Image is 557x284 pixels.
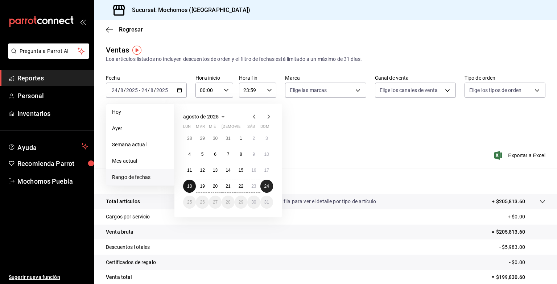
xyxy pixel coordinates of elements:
[196,164,209,177] button: 12 de agosto de 2025
[200,200,205,205] abbr: 26 de agosto de 2025
[209,164,222,177] button: 13 de agosto de 2025
[200,168,205,173] abbr: 12 de agosto de 2025
[187,200,192,205] abbr: 25 de agosto de 2025
[17,73,88,83] span: Reportes
[465,75,545,80] label: Tipo de orden
[247,164,260,177] button: 16 de agosto de 2025
[183,124,191,132] abbr: lunes
[222,148,234,161] button: 7 de agosto de 2025
[213,184,218,189] abbr: 20 de agosto de 2025
[150,87,154,93] input: --
[183,196,196,209] button: 25 de agosto de 2025
[247,124,255,132] abbr: sábado
[209,148,222,161] button: 6 de agosto de 2025
[496,151,545,160] button: Exportar a Excel
[112,174,168,181] span: Rango de fechas
[183,180,196,193] button: 18 de agosto de 2025
[375,75,456,80] label: Canal de venta
[187,184,192,189] abbr: 18 de agosto de 2025
[111,87,118,93] input: --
[196,196,209,209] button: 26 de agosto de 2025
[247,148,260,161] button: 9 de agosto de 2025
[264,168,269,173] abbr: 17 de agosto de 2025
[226,200,230,205] abbr: 28 de agosto de 2025
[106,26,143,33] button: Regresar
[252,152,255,157] abbr: 9 de agosto de 2025
[256,198,376,205] p: Da clic en la fila para ver el detalle por tipo de artículo
[209,196,222,209] button: 27 de agosto de 2025
[492,273,545,281] p: = $199,830.60
[196,148,209,161] button: 5 de agosto de 2025
[106,177,545,185] p: Resumen
[222,164,234,177] button: 14 de agosto de 2025
[106,243,150,251] p: Descuentos totales
[132,46,141,55] button: Tooltip marker
[222,132,234,145] button: 31 de julio de 2025
[247,196,260,209] button: 30 de agosto de 2025
[196,132,209,145] button: 29 de julio de 2025
[200,184,205,189] abbr: 19 de agosto de 2025
[120,87,124,93] input: --
[290,87,327,94] span: Elige las marcas
[118,87,120,93] span: /
[106,228,133,236] p: Venta bruta
[260,180,273,193] button: 24 de agosto de 2025
[5,53,89,60] a: Pregunta a Parrot AI
[17,176,88,186] span: Mochomos Puebla
[187,136,192,141] abbr: 28 de julio de 2025
[247,180,260,193] button: 23 de agosto de 2025
[235,196,247,209] button: 29 de agosto de 2025
[265,136,268,141] abbr: 3 de agosto de 2025
[235,164,247,177] button: 15 de agosto de 2025
[209,124,216,132] abbr: miércoles
[106,45,129,55] div: Ventas
[251,168,256,173] abbr: 16 de agosto de 2025
[106,55,545,63] div: Los artículos listados no incluyen descuentos de orden y el filtro de fechas está limitado a un m...
[214,152,216,157] abbr: 6 de agosto de 2025
[112,108,168,116] span: Hoy
[119,26,143,33] span: Regresar
[247,132,260,145] button: 2 de agosto de 2025
[260,132,273,145] button: 3 de agosto de 2025
[239,200,243,205] abbr: 29 de agosto de 2025
[509,259,545,266] p: - $0.00
[251,184,256,189] abbr: 23 de agosto de 2025
[188,152,191,157] abbr: 4 de agosto de 2025
[196,180,209,193] button: 19 de agosto de 2025
[222,180,234,193] button: 21 de agosto de 2025
[124,87,126,93] span: /
[492,228,545,236] p: = $205,813.60
[183,164,196,177] button: 11 de agosto de 2025
[183,148,196,161] button: 4 de agosto de 2025
[195,75,233,80] label: Hora inicio
[235,132,247,145] button: 1 de agosto de 2025
[126,87,138,93] input: ----
[380,87,438,94] span: Elige los canales de venta
[251,200,256,205] abbr: 30 de agosto de 2025
[222,124,264,132] abbr: jueves
[154,87,156,93] span: /
[17,142,79,151] span: Ayuda
[112,125,168,132] span: Ayer
[240,152,242,157] abbr: 8 de agosto de 2025
[235,148,247,161] button: 8 de agosto de 2025
[260,148,273,161] button: 10 de agosto de 2025
[213,200,218,205] abbr: 27 de agosto de 2025
[226,184,230,189] abbr: 21 de agosto de 2025
[187,168,192,173] abbr: 11 de agosto de 2025
[239,184,243,189] abbr: 22 de agosto de 2025
[227,152,230,157] abbr: 7 de agosto de 2025
[17,91,88,101] span: Personal
[17,159,88,168] span: Recomienda Parrot
[285,75,366,80] label: Marca
[112,157,168,165] span: Mes actual
[183,114,219,120] span: agosto de 2025
[252,136,255,141] abbr: 2 de agosto de 2025
[106,259,156,266] p: Certificados de regalo
[9,273,88,281] span: Sugerir nueva función
[17,109,88,118] span: Inventarios
[235,180,247,193] button: 22 de agosto de 2025
[200,136,205,141] abbr: 29 de julio de 2025
[499,243,545,251] p: - $5,983.00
